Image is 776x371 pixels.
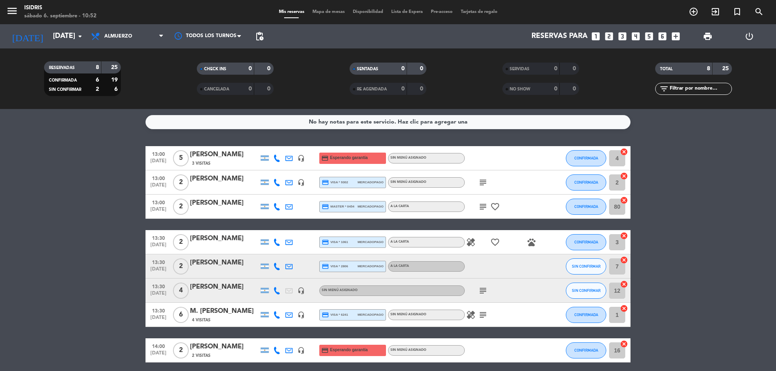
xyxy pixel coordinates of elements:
strong: 0 [420,66,425,71]
i: credit_card [322,263,329,270]
i: looks_4 [630,31,641,42]
button: SIN CONFIRMAR [566,258,606,275]
span: [DATE] [148,266,169,276]
i: filter_list [659,84,669,94]
span: CANCELADA [204,87,229,91]
span: Esperando garantía [330,347,368,353]
i: looks_3 [617,31,628,42]
span: A LA CARTA [390,264,409,268]
span: 3 Visitas [192,160,211,167]
span: A LA CARTA [390,205,409,208]
strong: 0 [401,66,405,71]
strong: 6 [96,77,99,83]
span: [DATE] [148,350,169,360]
span: 13:30 [148,233,169,242]
i: pets [527,237,536,247]
i: credit_card [322,311,329,319]
div: [PERSON_NAME] [190,174,259,184]
div: [PERSON_NAME] [190,149,259,160]
i: headset_mic [297,347,305,354]
span: Sin menú asignado [390,180,426,184]
span: [DATE] [148,207,169,216]
span: [DATE] [148,315,169,324]
strong: 6 [114,86,119,92]
i: subject [478,202,488,212]
span: CHECK INS [204,67,226,71]
div: isidris [24,4,97,12]
span: RESERVADAS [49,66,75,70]
strong: 0 [573,66,578,71]
span: Disponibilidad [349,10,387,14]
span: 13:00 [148,197,169,207]
button: SIN CONFIRMAR [566,283,606,299]
div: [PERSON_NAME] [190,282,259,292]
i: turned_in_not [732,7,742,17]
span: mercadopago [358,312,384,317]
button: CONFIRMADA [566,174,606,191]
i: power_settings_new [744,31,754,41]
span: SERVIDAS [510,67,529,71]
span: 2 [173,199,189,215]
i: headset_mic [297,311,305,319]
i: exit_to_app [711,7,720,17]
span: SIN CONFIRMAR [572,288,601,293]
span: CONFIRMADA [574,180,598,184]
span: Sin menú asignado [390,156,426,159]
span: mercadopago [358,204,384,209]
span: Sin menú asignado [390,313,426,316]
span: A LA CARTA [390,240,409,243]
i: add_box [671,31,681,42]
strong: 8 [96,65,99,70]
div: [PERSON_NAME] [190,233,259,244]
span: 13:00 [148,173,169,182]
div: sábado 6. septiembre - 10:52 [24,12,97,20]
strong: 2 [96,86,99,92]
span: CONFIRMADA [574,204,598,209]
i: menu [6,5,18,17]
span: mercadopago [358,264,384,269]
i: cancel [620,280,628,288]
i: looks_one [590,31,601,42]
strong: 0 [267,86,272,92]
i: arrow_drop_down [75,31,85,41]
i: healing [466,237,476,247]
span: Sin menú asignado [322,289,358,292]
input: Filtrar por nombre... [669,84,732,93]
span: 2 [173,258,189,275]
span: 2 [173,234,189,250]
span: SIN CONFIRMAR [572,264,601,268]
div: [PERSON_NAME] [190,198,259,208]
span: Mis reservas [275,10,308,14]
i: healing [466,310,476,320]
span: 13:30 [148,306,169,315]
span: SENTADAS [357,67,378,71]
strong: 0 [554,66,557,71]
button: CONFIRMADA [566,342,606,358]
i: credit_card [322,203,329,210]
div: [PERSON_NAME] [190,342,259,352]
i: cancel [620,232,628,240]
span: 5 [173,150,189,166]
i: headset_mic [297,287,305,294]
i: headset_mic [297,155,305,162]
span: CONFIRMADA [574,348,598,352]
span: print [703,31,713,41]
span: 13:00 [148,149,169,158]
span: 2 [173,342,189,358]
span: 13:30 [148,281,169,291]
span: Mapa de mesas [308,10,349,14]
span: 2 Visitas [192,352,211,359]
div: LOG OUT [728,24,770,48]
i: cancel [620,148,628,156]
strong: 0 [249,66,252,71]
strong: 0 [554,86,557,92]
i: [DATE] [6,27,49,45]
span: [DATE] [148,291,169,300]
i: credit_card [321,347,329,354]
span: SIN CONFIRMAR [49,88,81,92]
strong: 25 [722,66,730,71]
span: CONFIRMADA [574,156,598,160]
span: master * 0454 [322,203,354,210]
span: Pre-acceso [427,10,457,14]
span: 14:00 [148,341,169,350]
